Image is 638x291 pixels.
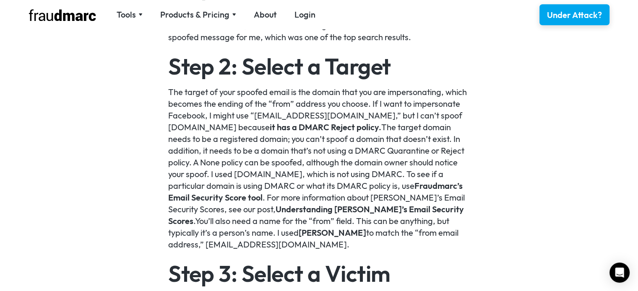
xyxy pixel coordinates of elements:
a: Understanding [PERSON_NAME]’s Email Security Scores [168,204,464,226]
a: Login [294,9,315,21]
h2: Step 2: Select a Target [168,55,470,77]
a: About [254,9,277,21]
h2: Step 3: Select a Victim [168,262,470,285]
div: Open Intercom Messenger [609,263,630,283]
div: Products & Pricing [160,9,236,21]
p: The target of your spoofed email is the domain that you are impersonating, which becomes the endi... [168,86,470,250]
div: Products & Pricing [160,9,229,21]
a: it has a DMARC Reject policy. [270,122,381,132]
a: Under Attack? [539,4,609,25]
div: Under Attack? [547,9,602,21]
a: [PERSON_NAME] [299,227,366,238]
div: Tools [117,9,136,21]
div: Tools [117,9,143,21]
